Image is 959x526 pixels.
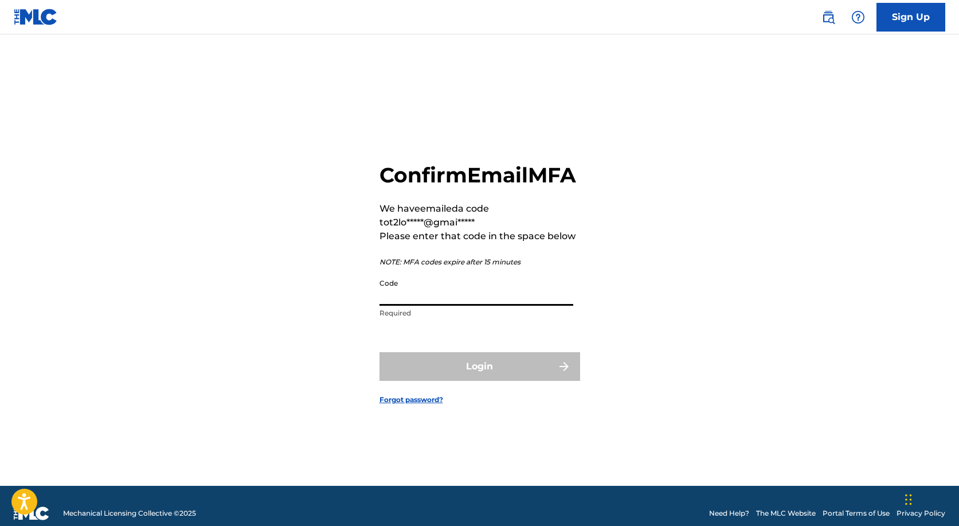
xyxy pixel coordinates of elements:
div: Drag [905,482,912,517]
p: NOTE: MFA codes expire after 15 minutes [379,257,580,267]
p: Please enter that code in the space below [379,229,580,243]
img: MLC Logo [14,9,58,25]
img: search [821,10,835,24]
img: help [851,10,865,24]
span: Mechanical Licensing Collective © 2025 [63,508,196,519]
a: The MLC Website [756,508,816,519]
a: Need Help? [709,508,749,519]
img: logo [14,506,49,520]
p: Required [379,308,573,318]
a: Sign Up [876,3,945,32]
h2: Confirm Email MFA [379,162,580,188]
div: Help [847,6,870,29]
iframe: Chat Widget [902,471,959,526]
a: Public Search [817,6,840,29]
a: Portal Terms of Use [823,508,890,519]
a: Privacy Policy [897,508,945,519]
a: Forgot password? [379,395,443,405]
